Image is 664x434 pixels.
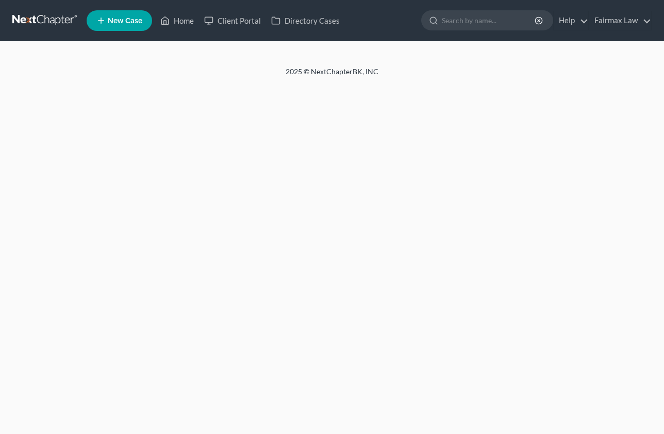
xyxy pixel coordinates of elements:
div: 2025 © NextChapterBK, INC [38,66,626,85]
a: Client Portal [199,11,266,30]
input: Search by name... [442,11,536,30]
a: Help [554,11,588,30]
a: Home [155,11,199,30]
a: Directory Cases [266,11,345,30]
a: Fairmax Law [589,11,651,30]
span: New Case [108,17,142,25]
